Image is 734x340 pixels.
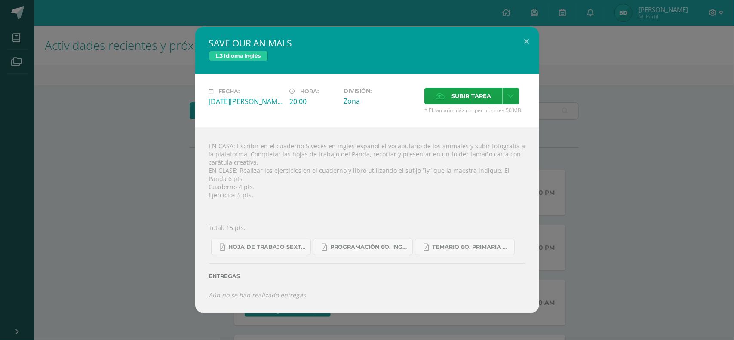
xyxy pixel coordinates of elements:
[433,244,510,251] span: Temario 6o. primaria 4-2025.pdf
[344,96,418,106] div: Zona
[424,107,525,114] span: * El tamaño máximo permitido es 50 MB
[219,88,240,95] span: Fecha:
[415,239,515,255] a: Temario 6o. primaria 4-2025.pdf
[331,244,408,251] span: Programación 6o. Inglés A.pdf
[451,88,491,104] span: Subir tarea
[313,239,413,255] a: Programación 6o. Inglés A.pdf
[290,97,337,106] div: 20:00
[209,291,306,299] i: Aún no se han realizado entregas
[209,97,283,106] div: [DATE][PERSON_NAME]
[515,27,539,56] button: Close (Esc)
[209,273,525,279] label: Entregas
[209,37,525,49] h2: SAVE OUR ANIMALS
[301,88,319,95] span: Hora:
[229,244,306,251] span: Hoja de trabajo SEXTO1.pdf
[211,239,311,255] a: Hoja de trabajo SEXTO1.pdf
[209,51,268,61] span: L.3 Idioma Inglés
[195,128,539,313] div: EN CASA: Escribir en el cuaderno 5 veces en inglés-español el vocabulario de los animales y subir...
[344,88,418,94] label: División:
